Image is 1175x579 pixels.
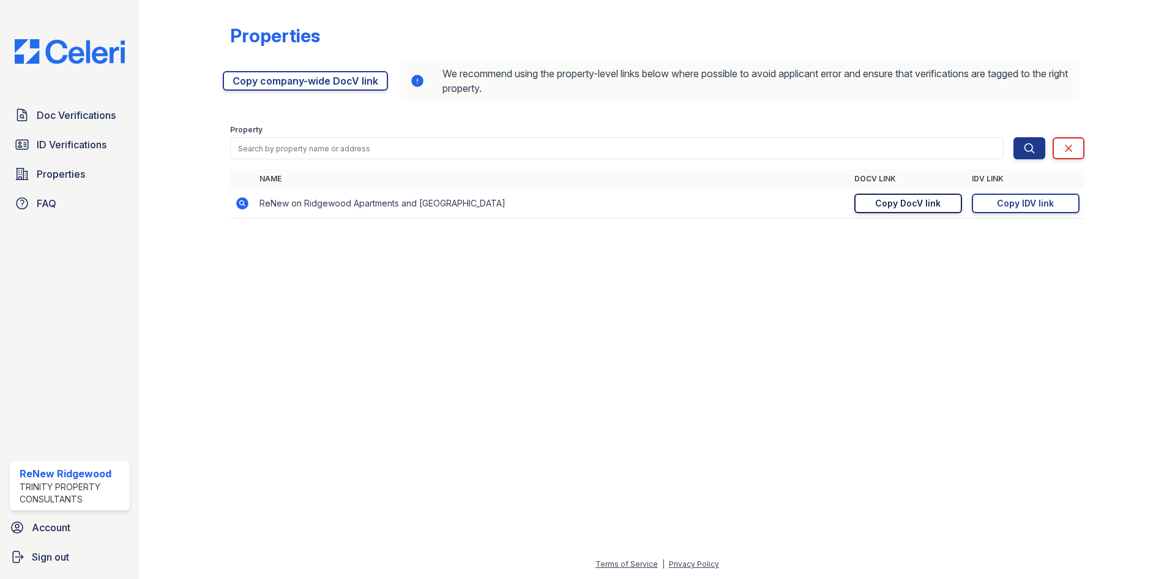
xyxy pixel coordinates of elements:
a: ID Verifications [10,132,130,157]
input: Search by property name or address [230,137,1004,159]
th: IDV Link [967,169,1084,189]
a: Privacy Policy [669,559,719,569]
div: Copy DocV link [875,197,941,210]
span: Doc Verifications [37,108,116,123]
a: Copy IDV link [972,194,1080,213]
a: Doc Verifications [10,103,130,127]
a: Account [5,515,135,540]
div: Copy IDV link [997,197,1054,210]
div: ReNew Ridgewood [20,466,125,481]
a: Copy company-wide DocV link [223,71,388,91]
span: Properties [37,167,85,181]
span: Account [32,520,70,535]
label: Property [230,125,263,135]
div: Trinity Property Consultants [20,481,125,505]
a: Properties [10,162,130,186]
a: Terms of Service [595,559,658,569]
span: FAQ [37,196,56,211]
a: Copy DocV link [854,194,962,213]
th: Name [255,169,849,189]
div: | [662,559,665,569]
div: Properties [230,25,320,47]
span: Sign out [32,550,69,564]
a: Sign out [5,545,135,569]
img: CE_Logo_Blue-a8612792a0a2168367f1c8372b55b34899dd931a85d93a1a3d3e32e68fde9ad4.png [5,39,135,64]
a: FAQ [10,191,130,216]
td: ReNew on Ridgewood Apartments and [GEOGRAPHIC_DATA] [255,189,849,219]
th: DocV Link [849,169,967,189]
span: ID Verifications [37,137,106,152]
div: We recommend using the property-level links below where possible to avoid applicant error and ens... [400,61,1080,100]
